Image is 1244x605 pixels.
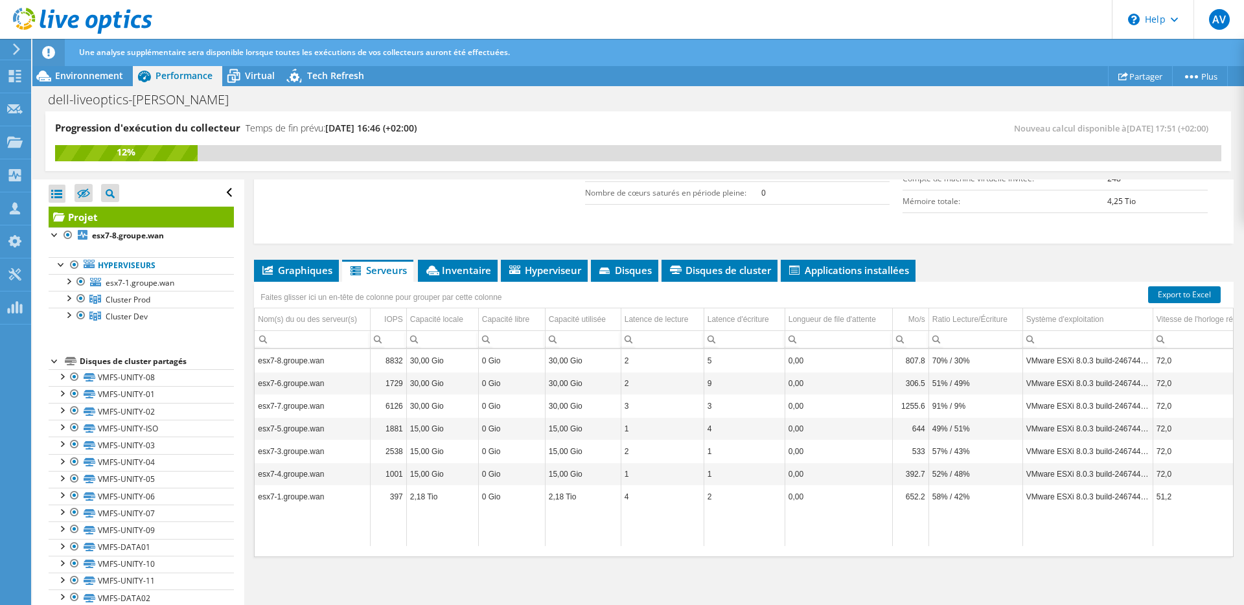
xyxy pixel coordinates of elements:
a: esx7-8.groupe.wan [49,227,234,244]
td: Column Capacité utilisée, Value 15,00 Gio [545,440,621,462]
td: Column Latence d'écriture, Value 4 [704,417,785,440]
span: Une analyse supplémentaire sera disponible lorsque toutes les exécutions de vos collecteurs auron... [79,47,510,58]
td: Longueur de file d'attente Column [785,308,892,331]
a: Plus [1172,66,1228,86]
div: Longueur de file d'attente [789,312,876,327]
div: Capacité utilisée [549,312,606,327]
td: Column IOPS, Filter cell [370,330,406,348]
td: Column Capacité libre, Value 0 Gio [478,417,545,440]
div: Capacité locale [410,312,463,327]
td: Column Capacité locale, Value 15,00 Gio [406,462,478,485]
td: Column Latence de lecture, Value 2 [621,372,704,394]
td: Column Système d'exploitation, Value VMware ESXi 8.0.3 build-24674464 [1022,440,1153,462]
td: Column Capacité libre, Filter cell [478,330,545,348]
td: Column Capacité libre, Value 0 Gio [478,394,545,417]
td: Column IOPS, Value 397 [370,485,406,508]
a: VMFS-UNITY-07 [49,505,234,521]
a: VMFS-UNITY-04 [49,454,234,471]
td: Column Mo/s, Value 1255.6 [892,394,928,417]
td: Column Longueur de file d'attente, Filter cell [785,330,892,348]
td: Column Capacité locale, Value 15,00 Gio [406,440,478,462]
div: 12% [55,145,198,159]
td: Column Capacité utilisée, Value 15,00 Gio [545,462,621,485]
td: Capacité libre Column [478,308,545,331]
a: VMFS-UNITY-11 [49,573,234,589]
td: Column Latence de lecture, Value 1 [621,417,704,440]
td: Column Capacité locale, Value 30,00 Gio [406,372,478,394]
td: Column Longueur de file d'attente, Value 0,00 [785,462,892,485]
span: Virtual [245,69,275,82]
td: Latence d'écriture Column [704,308,785,331]
td: Column Nom(s) du ou des serveur(s), Value esx7-3.groupe.wan [255,440,370,462]
span: Environnement [55,69,123,82]
span: Disques [597,264,652,277]
td: Column Système d'exploitation, Value VMware ESXi 8.0.3 build-24674464 [1022,349,1153,372]
a: Export to Excel [1148,286,1221,303]
div: Latence de lecture [625,312,689,327]
td: Mémoire totale: [903,190,1107,212]
td: Column Latence de lecture, Value 1 [621,462,704,485]
td: Column Capacité utilisée, Value 30,00 Gio [545,349,621,372]
td: Mo/s Column [892,308,928,331]
td: Column Mo/s, Value 392.7 [892,462,928,485]
td: Column Latence d'écriture, Value 1 [704,440,785,462]
span: [DATE] 16:46 (+02:00) [325,122,417,134]
td: Column IOPS, Value 1001 [370,462,406,485]
a: Projet [49,207,234,227]
h4: Temps de fin prévu: [246,121,417,135]
span: Inventaire [424,264,491,277]
td: Column Système d'exploitation, Value VMware ESXi 8.0.3 build-24674464 [1022,485,1153,508]
td: Column Nom(s) du ou des serveur(s), Value esx7-4.groupe.wan [255,462,370,485]
td: Column Nom(s) du ou des serveur(s), Value esx7-1.groupe.wan [255,485,370,508]
a: Hyperviseurs [49,257,234,274]
td: Column Ratio Lecture/Écriture, Value 91% / 9% [928,394,1022,417]
a: VMFS-UNITY-02 [49,403,234,420]
a: VMFS-UNITY-10 [49,556,234,573]
td: IOPS Column [370,308,406,331]
div: Système d'exploitation [1026,312,1104,327]
td: Column IOPS, Value 8832 [370,349,406,372]
td: Column Capacité locale, Filter cell [406,330,478,348]
b: 248 [1107,173,1121,184]
div: Capacité libre [482,312,529,327]
td: Column Nom(s) du ou des serveur(s), Filter cell [255,330,370,348]
td: Nom(s) du ou des serveur(s) Column [255,308,370,331]
b: esx7-8.groupe.wan [92,230,164,241]
td: Column Latence de lecture, Value 2 [621,349,704,372]
span: Disques de cluster [668,264,771,277]
td: Column Système d'exploitation, Value VMware ESXi 8.0.3 build-24674464 [1022,462,1153,485]
td: Column Ratio Lecture/Écriture, Value 57% / 43% [928,440,1022,462]
td: Column Longueur de file d'attente, Value 0,00 [785,394,892,417]
span: Performance [155,69,213,82]
td: Column Capacité utilisée, Value 30,00 Gio [545,372,621,394]
span: Serveurs [349,264,407,277]
b: 0 [761,187,766,198]
td: Column Latence de lecture, Value 2 [621,440,704,462]
td: Column Capacité libre, Value 0 Gio [478,462,545,485]
td: Column IOPS, Value 6126 [370,394,406,417]
td: Column Nom(s) du ou des serveur(s), Value esx7-7.groupe.wan [255,394,370,417]
td: Column Mo/s, Filter cell [892,330,928,348]
td: Column Capacité locale, Value 2,18 Tio [406,485,478,508]
td: Column Ratio Lecture/Écriture, Value 58% / 42% [928,485,1022,508]
td: Capacité utilisée Column [545,308,621,331]
a: Partager [1108,66,1173,86]
td: Column Longueur de file d'attente, Value 0,00 [785,440,892,462]
td: Column Latence d'écriture, Value 1 [704,462,785,485]
td: Column Capacité utilisée, Value 30,00 Gio [545,394,621,417]
span: [DATE] 17:51 (+02:00) [1127,122,1208,134]
a: Cluster Dev [49,308,234,325]
span: AV [1209,9,1230,30]
a: esx7-1.groupe.wan [49,274,234,291]
span: Applications installées [787,264,909,277]
td: Column Ratio Lecture/Écriture, Filter cell [928,330,1022,348]
a: VMFS-DATA01 [49,539,234,556]
div: Disques de cluster partagés [80,354,234,369]
div: IOPS [384,312,403,327]
svg: \n [1128,14,1140,25]
td: Column Mo/s, Value 652.2 [892,485,928,508]
a: VMFS-UNITY-03 [49,437,234,453]
a: VMFS-UNITY-08 [49,369,234,386]
td: Column Longueur de file d'attente, Value 0,00 [785,349,892,372]
td: Column Capacité utilisée, Value 2,18 Tio [545,485,621,508]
